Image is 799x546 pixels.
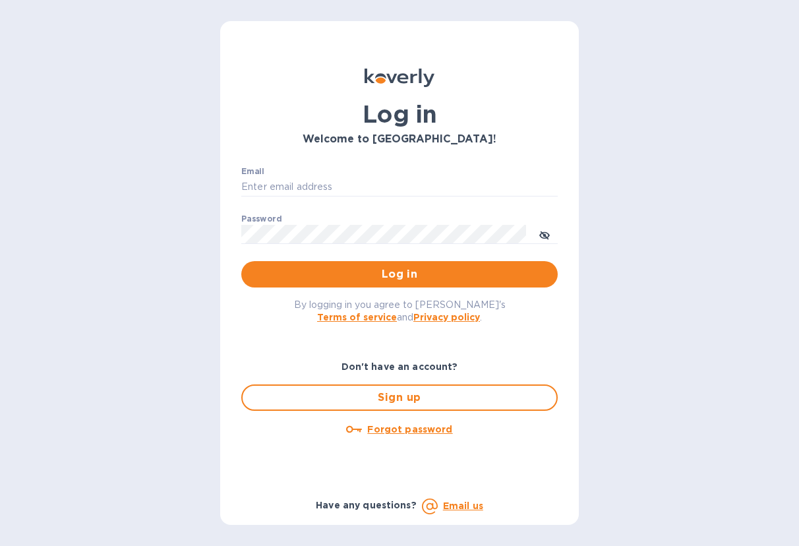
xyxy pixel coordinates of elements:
[253,390,546,406] span: Sign up
[365,69,434,87] img: Koverly
[241,384,558,411] button: Sign up
[241,100,558,128] h1: Log in
[294,299,506,322] span: By logging in you agree to [PERSON_NAME]'s and .
[241,261,558,288] button: Log in
[367,424,452,435] u: Forgot password
[443,501,483,511] a: Email us
[252,266,547,282] span: Log in
[241,133,558,146] h3: Welcome to [GEOGRAPHIC_DATA]!
[413,312,480,322] a: Privacy policy
[341,361,458,372] b: Don't have an account?
[317,312,397,322] a: Terms of service
[531,221,558,247] button: toggle password visibility
[241,177,558,197] input: Enter email address
[316,500,417,510] b: Have any questions?
[241,215,281,223] label: Password
[241,167,264,175] label: Email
